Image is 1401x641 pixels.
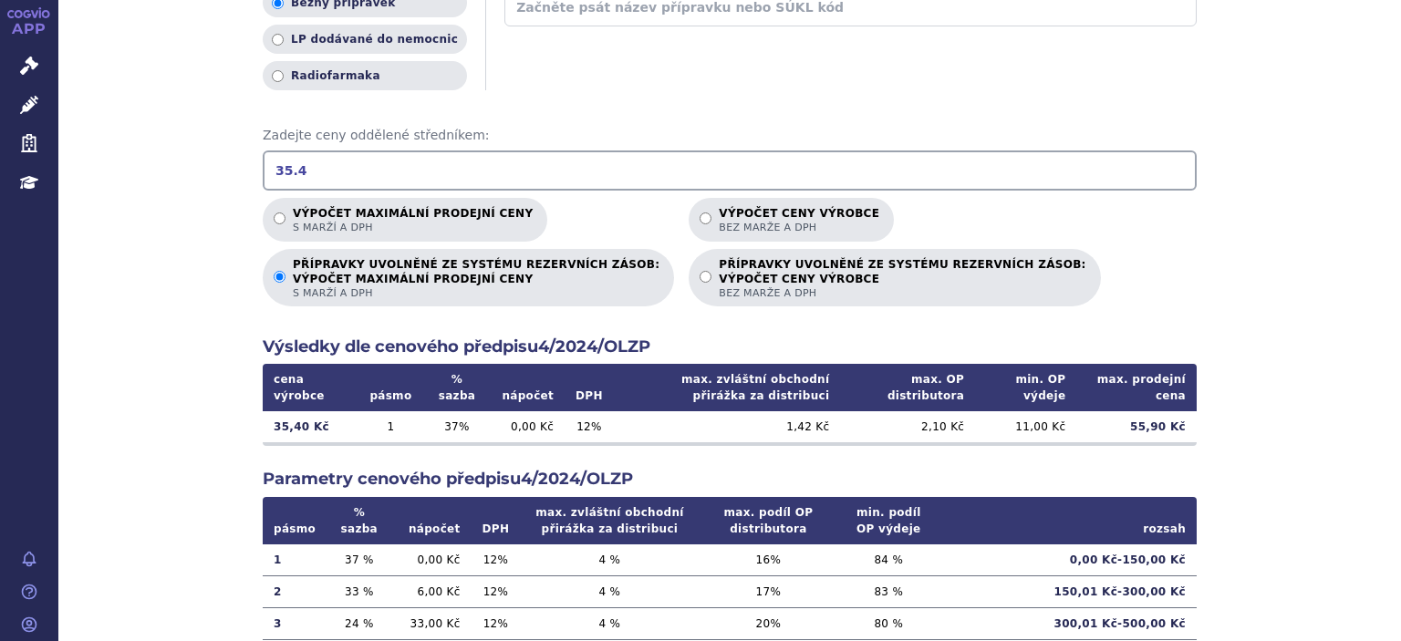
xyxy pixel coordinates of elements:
[392,497,472,544] th: nápočet
[837,544,939,576] td: 84 %
[472,544,521,576] td: 12 %
[700,575,838,607] td: 17 %
[975,411,1076,442] td: 11,00 Kč
[840,364,975,411] th: max. OP distributora
[358,364,422,411] th: pásmo
[293,286,659,300] span: s marží a DPH
[939,607,1197,639] td: 300,01 Kč - 500,00 Kč
[840,411,975,442] td: 2,10 Kč
[263,497,327,544] th: pásmo
[272,70,284,82] input: Radiofarmaka
[700,544,838,576] td: 16 %
[327,575,392,607] td: 33 %
[422,364,491,411] th: % sazba
[472,575,521,607] td: 12 %
[491,364,565,411] th: nápočet
[263,150,1197,191] input: Zadejte ceny oddělené středníkem
[719,207,879,234] p: Výpočet ceny výrobce
[520,575,699,607] td: 4 %
[939,497,1197,544] th: rozsah
[700,212,711,224] input: Výpočet ceny výrobcebez marže a DPH
[293,207,533,234] p: Výpočet maximální prodejní ceny
[520,497,699,544] th: max. zvláštní obchodní přirážka za distribuci
[614,411,841,442] td: 1,42 Kč
[263,544,327,576] td: 1
[263,364,358,411] th: cena výrobce
[719,258,1085,300] p: PŘÍPRAVKY UVOLNĚNÉ ZE SYSTÉMU REZERVNÍCH ZÁSOB:
[392,575,472,607] td: 6,00 Kč
[327,497,392,544] th: % sazba
[565,364,614,411] th: DPH
[327,544,392,576] td: 37 %
[274,212,285,224] input: Výpočet maximální prodejní cenys marží a DPH
[614,364,841,411] th: max. zvláštní obchodní přirážka za distribuci
[358,411,422,442] td: 1
[263,127,1197,145] span: Zadejte ceny oddělené středníkem:
[491,411,565,442] td: 0,00 Kč
[1076,364,1197,411] th: max. prodejní cena
[520,544,699,576] td: 4 %
[700,271,711,283] input: PŘÍPRAVKY UVOLNĚNÉ ZE SYSTÉMU REZERVNÍCH ZÁSOB:VÝPOČET CENY VÝROBCEbez marže a DPH
[719,286,1085,300] span: bez marže a DPH
[837,497,939,544] th: min. podíl OP výdeje
[263,607,327,639] td: 3
[565,411,614,442] td: 12 %
[1076,411,1197,442] td: 55,90 Kč
[422,411,491,442] td: 37 %
[293,221,533,234] span: s marží a DPH
[939,575,1197,607] td: 150,01 Kč - 300,00 Kč
[392,607,472,639] td: 33,00 Kč
[274,271,285,283] input: PŘÍPRAVKY UVOLNĚNÉ ZE SYSTÉMU REZERVNÍCH ZÁSOB:VÝPOČET MAXIMÁLNÍ PRODEJNÍ CENYs marží a DPH
[700,607,838,639] td: 20 %
[263,25,467,54] label: LP dodávané do nemocnic
[327,607,392,639] td: 24 %
[272,34,284,46] input: LP dodávané do nemocnic
[293,258,659,300] p: PŘÍPRAVKY UVOLNĚNÉ ZE SYSTÉMU REZERVNÍCH ZÁSOB:
[392,544,472,576] td: 0,00 Kč
[293,272,659,286] strong: VÝPOČET MAXIMÁLNÍ PRODEJNÍ CENY
[837,575,939,607] td: 83 %
[263,575,327,607] td: 2
[520,607,699,639] td: 4 %
[263,336,1197,358] h2: Výsledky dle cenového předpisu 4/2024/OLZP
[472,607,521,639] td: 12 %
[472,497,521,544] th: DPH
[700,497,838,544] th: max. podíl OP distributora
[975,364,1076,411] th: min. OP výdeje
[263,411,358,442] td: 35,40 Kč
[837,607,939,639] td: 80 %
[939,544,1197,576] td: 0,00 Kč - 150,00 Kč
[719,272,1085,286] strong: VÝPOČET CENY VÝROBCE
[263,468,1197,491] h2: Parametry cenového předpisu 4/2024/OLZP
[719,221,879,234] span: bez marže a DPH
[263,61,467,90] label: Radiofarmaka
